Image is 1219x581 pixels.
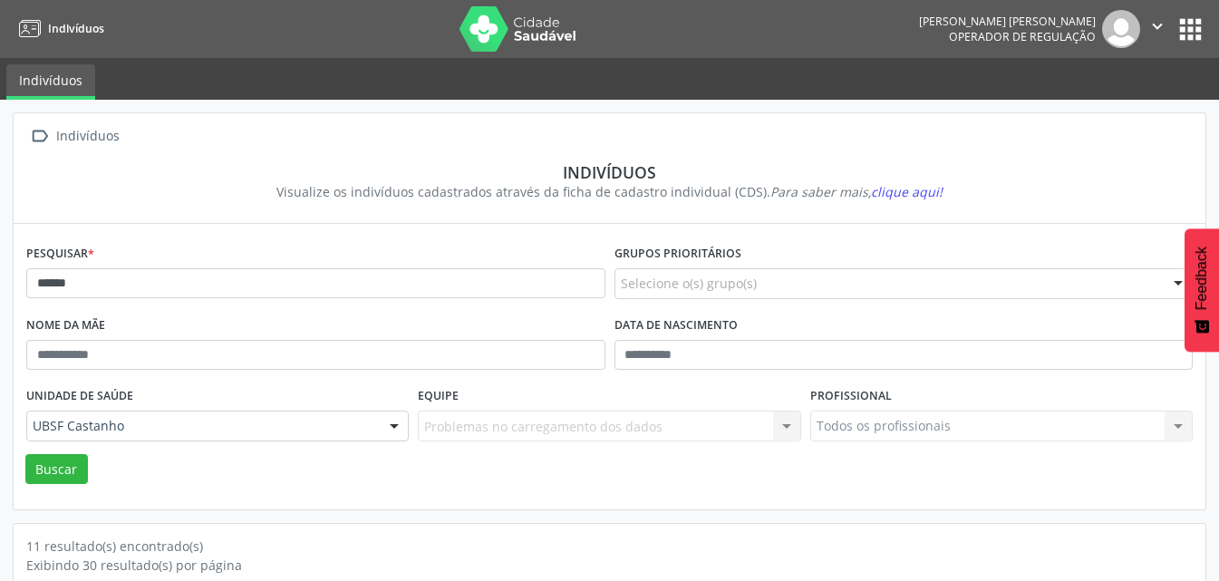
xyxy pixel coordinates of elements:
label: Grupos prioritários [614,240,741,268]
div: Visualize os indivíduos cadastrados através da ficha de cadastro individual (CDS). [39,182,1180,201]
button: apps [1175,14,1206,45]
label: Data de nascimento [614,312,738,340]
label: Profissional [810,382,892,411]
span: Indivíduos [48,21,104,36]
button:  [1140,10,1175,48]
span: Feedback [1194,247,1210,310]
i:  [1147,16,1167,36]
div: 11 resultado(s) encontrado(s) [26,537,1193,556]
span: clique aqui! [871,183,943,200]
label: Nome da mãe [26,312,105,340]
span: Selecione o(s) grupo(s) [621,274,757,293]
div: Indivíduos [53,123,122,150]
i: Para saber mais, [770,183,943,200]
span: UBSF Castanho [33,417,372,435]
label: Pesquisar [26,240,94,268]
a:  Indivíduos [26,123,122,150]
img: img [1102,10,1140,48]
span: Operador de regulação [949,29,1096,44]
div: Exibindo 30 resultado(s) por página [26,556,1193,575]
button: Buscar [25,454,88,485]
button: Feedback - Mostrar pesquisa [1185,228,1219,352]
div: Indivíduos [39,162,1180,182]
label: Equipe [418,382,459,411]
i:  [26,123,53,150]
div: [PERSON_NAME] [PERSON_NAME] [919,14,1096,29]
a: Indivíduos [13,14,104,44]
a: Indivíduos [6,64,95,100]
label: Unidade de saúde [26,382,133,411]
